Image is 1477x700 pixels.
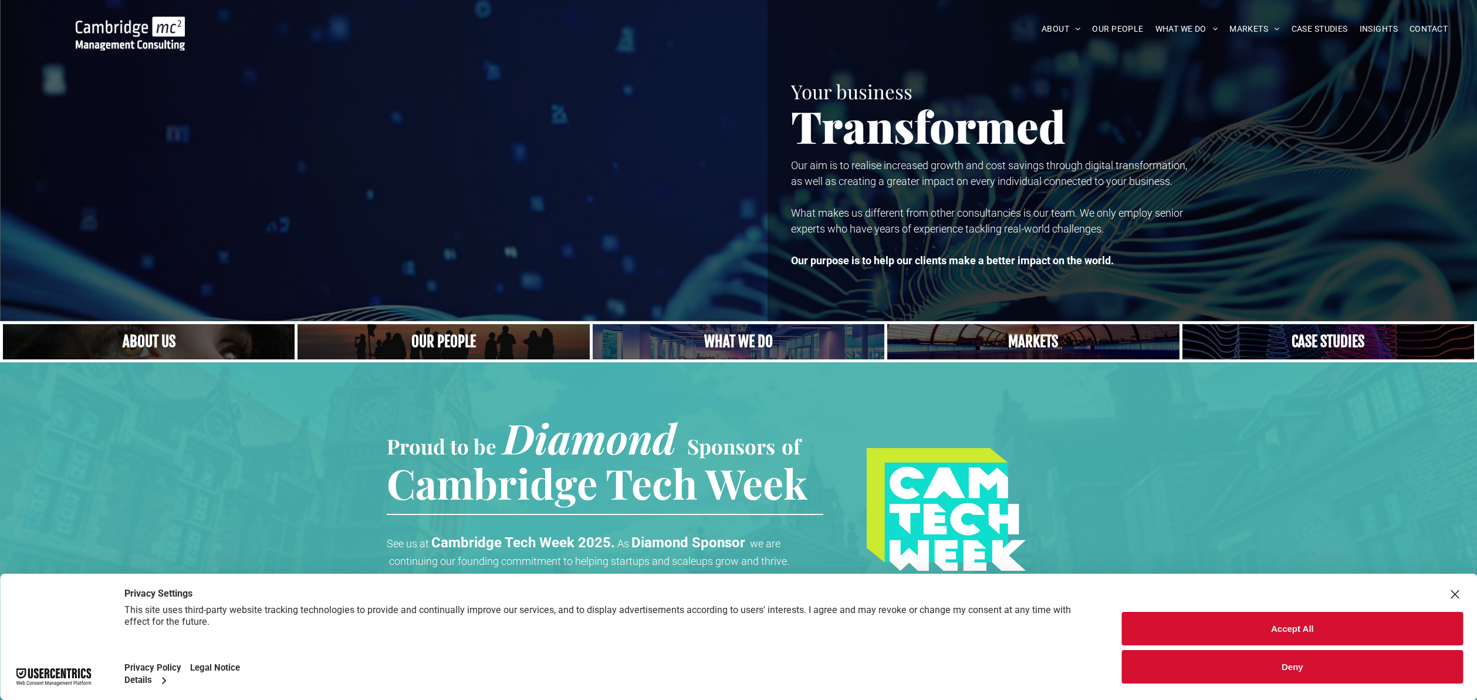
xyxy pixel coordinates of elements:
[1036,20,1087,38] a: ABOUT
[503,410,677,465] span: Diamond
[1354,20,1404,38] a: INSIGHTS
[631,534,745,551] strong: Diamond Sponsor
[431,534,615,551] strong: Cambridge Tech Week 2025.
[791,207,1183,235] span: What makes us different from other consultancies is our team. We only employ senior experts who h...
[1404,20,1454,38] a: CONTACT
[1086,20,1149,38] a: OUR PEOPLE
[593,324,884,359] a: A yoga teacher lifting his whole body off the ground in the peacock pose
[389,555,789,567] span: continuing our founding commitment to helping startups and scaleups grow and thrive.
[387,432,496,460] span: Proud to be
[1223,20,1285,38] a: MARKETS
[387,455,807,510] span: Cambridge Tech Week
[1286,20,1354,38] a: CASE STUDIES
[3,324,295,359] a: Close up of woman's face, centered on her eyes
[687,432,775,460] span: Sponsors
[617,537,629,550] span: As
[76,18,185,31] a: Your Business Transformed | Cambridge Management Consulting
[1182,324,1474,359] a: CASE STUDIES | See an Overview of All Our Case Studies | Cambridge Management Consulting
[1150,20,1224,38] a: WHAT WE DO
[887,324,1179,359] a: Telecoms | Decades of Experience Across Multiple Industries & Regions
[791,96,1066,155] span: Transformed
[791,159,1187,187] span: Our aim is to realise increased growth and cost savings through digital transformation, as well a...
[76,16,185,51] img: Go to Homepage
[782,432,800,460] span: of
[867,448,1026,571] img: #CAMTECHWEEK logo, Procurement
[298,324,589,359] a: A crowd in silhouette at sunset, on a rise or lookout point
[750,537,780,550] span: we are
[387,537,429,550] span: See us at
[791,78,912,104] span: Your business
[791,254,1114,267] strong: Our purpose is to help our clients make a better impact on the world.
